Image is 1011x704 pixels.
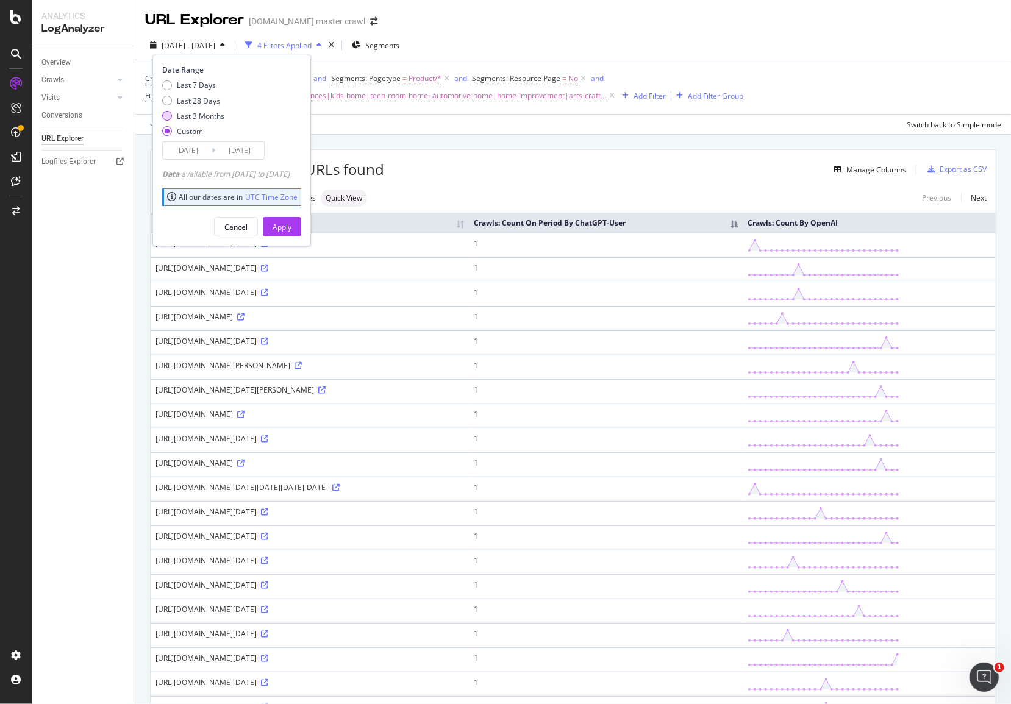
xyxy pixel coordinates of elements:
[469,330,743,355] td: 1
[151,213,469,233] th: Full URL: activate to sort column ascending
[41,91,114,104] a: Visits
[249,15,365,27] div: [DOMAIN_NAME] master crawl
[902,115,1001,134] button: Switch back to Simple mode
[671,88,743,103] button: Add Filter Group
[177,96,220,106] div: Last 28 Days
[634,91,666,101] div: Add Filter
[155,677,464,688] div: [URL][DOMAIN_NAME][DATE]
[326,194,362,202] span: Quick View
[155,433,464,444] div: [URL][DOMAIN_NAME][DATE]
[145,90,172,101] span: Full URL
[469,428,743,452] td: 1
[41,132,84,145] div: URL Explorer
[331,73,401,84] span: Segments: Pagetype
[469,574,743,599] td: 1
[41,132,126,145] a: URL Explorer
[469,647,743,672] td: 1
[472,73,560,84] span: Segments: Resource Page
[41,74,114,87] a: Crawls
[155,604,464,614] div: [URL][DOMAIN_NAME][DATE]
[145,35,230,55] button: [DATE] - [DATE]
[562,73,566,84] span: =
[469,355,743,379] td: 1
[41,155,126,168] a: Logfiles Explorer
[162,169,290,179] div: available from [DATE] to [DATE]
[167,192,298,202] div: All our dates are in
[454,73,467,84] button: and
[155,580,464,590] div: [URL][DOMAIN_NAME][DATE]
[469,501,743,525] td: 1
[155,263,464,273] div: [URL][DOMAIN_NAME][DATE]
[469,477,743,501] td: 1
[163,142,212,159] input: Start Date
[743,213,996,233] th: Crawls: Count By OpenAI
[591,73,604,84] button: and
[155,311,464,322] div: [URL][DOMAIN_NAME]
[469,525,743,550] td: 1
[321,190,367,207] div: neutral label
[155,409,464,419] div: [URL][DOMAIN_NAME]
[155,628,464,639] div: [URL][DOMAIN_NAME][DATE]
[846,165,906,175] div: Manage Columns
[41,109,82,122] div: Conversions
[155,336,464,346] div: [URL][DOMAIN_NAME][DATE]
[347,35,404,55] button: Segments
[41,91,60,104] div: Visits
[177,111,224,121] div: Last 3 Months
[41,56,71,69] div: Overview
[41,109,126,122] a: Conversions
[970,663,999,692] iframe: Intercom live chat
[469,404,743,428] td: 1
[155,458,464,468] div: [URL][DOMAIN_NAME]
[469,452,743,477] td: 1
[162,65,298,75] div: Date Range
[41,22,125,36] div: LogAnalyzer
[469,550,743,574] td: 1
[155,653,464,663] div: [URL][DOMAIN_NAME][DATE]
[409,70,441,87] span: Product/*
[829,162,906,177] button: Manage Columns
[469,672,743,696] td: 1
[41,155,96,168] div: Logfiles Explorer
[162,169,181,179] span: Data
[41,56,126,69] a: Overview
[257,40,312,51] div: 4 Filters Applied
[224,222,248,232] div: Cancel
[41,74,64,87] div: Crawls
[469,233,743,257] td: 1
[995,663,1004,672] span: 1
[568,70,578,87] span: No
[469,306,743,330] td: 1
[469,623,743,647] td: 1
[617,88,666,103] button: Add Filter
[162,126,224,137] div: Custom
[155,287,464,297] div: [URL][DOMAIN_NAME][DATE]
[162,80,224,90] div: Last 7 Days
[940,164,987,174] div: Export as CSV
[907,119,1001,130] div: Switch back to Simple mode
[313,73,326,84] button: and
[326,39,337,51] div: times
[214,217,258,236] button: Cancel
[469,282,743,306] td: 1
[155,360,464,371] div: [URL][DOMAIN_NAME][PERSON_NAME]
[273,222,291,232] div: Apply
[469,599,743,623] td: 1
[215,142,264,159] input: End Date
[162,40,215,51] span: [DATE] - [DATE]
[41,10,125,22] div: Analytics
[155,507,464,517] div: [URL][DOMAIN_NAME][DATE]
[240,35,326,55] button: 4 Filters Applied
[155,531,464,541] div: [URL][DOMAIN_NAME][DATE]
[469,213,743,233] th: Crawls: Count On Period By ChatGPT-User: activate to sort column descending
[961,189,987,207] a: Next
[177,80,216,90] div: Last 7 Days
[923,160,987,179] button: Export as CSV
[365,40,399,51] span: Segments
[155,555,464,566] div: [URL][DOMAIN_NAME][DATE]
[145,10,244,30] div: URL Explorer
[370,17,377,26] div: arrow-right-arrow-left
